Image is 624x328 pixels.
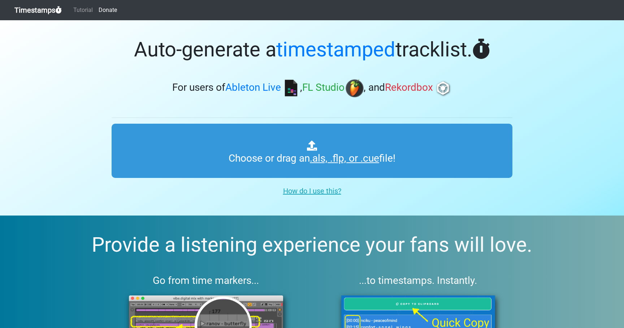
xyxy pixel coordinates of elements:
img: rb.png [434,79,452,97]
h3: Go from time markers... [112,274,300,287]
h3: ...to timestamps. Instantly. [324,274,513,287]
a: Donate [96,3,120,17]
img: fl.png [346,79,364,97]
span: Rekordbox [385,82,433,94]
u: How do I use this? [283,187,341,195]
img: ableton.png [282,79,300,97]
a: Tutorial [70,3,96,17]
span: FL Studio [302,82,344,94]
h2: Provide a listening experience your fans will love. [17,233,607,257]
span: Ableton Live [225,82,281,94]
h1: Auto-generate a tracklist. [112,38,512,62]
h3: For users of , , and [112,79,512,97]
span: timestamped [276,38,395,61]
a: Timestamps [14,3,62,17]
